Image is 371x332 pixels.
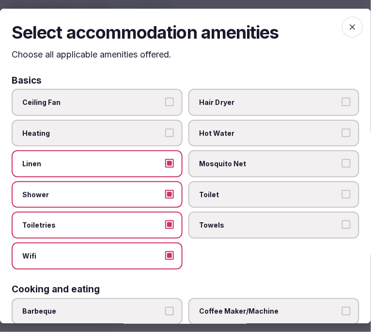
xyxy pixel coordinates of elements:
[12,285,100,294] h3: Cooking and eating
[342,159,351,168] button: Mosquito Net
[165,190,174,199] button: Shower
[165,306,174,315] button: Barbeque
[22,159,162,169] span: Linen
[22,190,162,200] span: Shower
[342,98,351,106] button: Hair Dryer
[342,220,351,229] button: Towels
[165,128,174,137] button: Heating
[12,76,42,85] h3: Basics
[12,48,359,60] p: Choose all applicable amenities offered.
[342,190,351,199] button: Toilet
[199,159,339,169] span: Mosquito Net
[22,220,162,230] span: Toiletries
[199,98,339,107] span: Hair Dryer
[199,190,339,200] span: Toilet
[165,98,174,106] button: Ceiling Fan
[165,251,174,260] button: Wifi
[199,306,339,316] span: Coffee Maker/Machine
[12,20,359,44] h2: Select accommodation amenities
[342,128,351,137] button: Hot Water
[342,306,351,315] button: Coffee Maker/Machine
[22,128,162,138] span: Heating
[199,128,339,138] span: Hot Water
[22,306,162,316] span: Barbeque
[22,251,162,261] span: Wifi
[165,159,174,168] button: Linen
[22,98,162,107] span: Ceiling Fan
[165,220,174,229] button: Toiletries
[199,220,339,230] span: Towels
